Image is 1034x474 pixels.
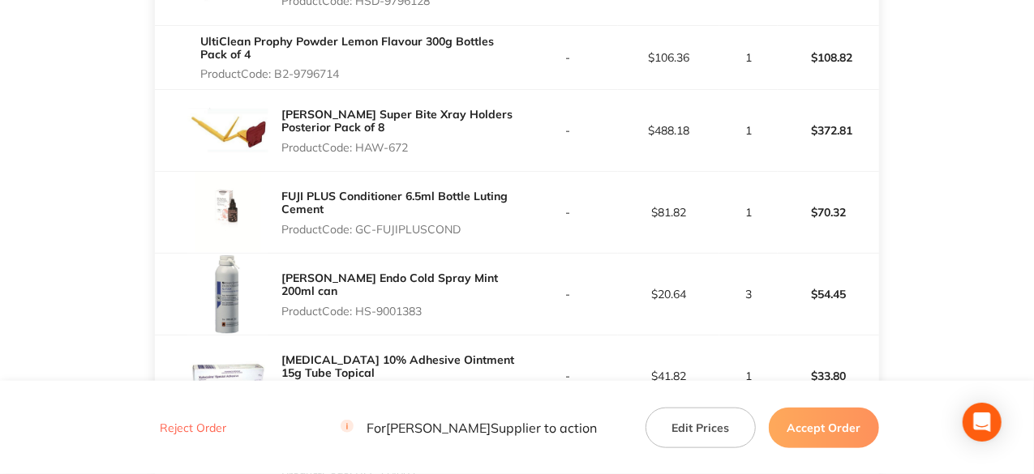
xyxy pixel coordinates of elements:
p: - [518,124,618,137]
p: - [518,369,618,382]
p: 1 [720,206,776,219]
p: $372.81 [779,111,878,150]
p: - [518,51,618,64]
a: [PERSON_NAME] Super Bite Xray Holders Posterior Pack of 8 [281,107,513,135]
p: 1 [720,124,776,137]
p: 1 [720,51,776,64]
p: $41.82 [619,369,719,382]
a: FUJI PLUS Conditioner 6.5ml Bottle Luting Cement [281,189,508,216]
p: $70.32 [779,193,878,232]
p: Product Code: B2-9796714 [200,67,517,80]
p: Product Code: HS-9001383 [281,305,517,318]
p: - [518,288,618,301]
img: eTQwMWtsdA [187,335,268,416]
p: 3 [720,288,776,301]
p: $106.36 [619,51,719,64]
img: MXJyanBoZQ [187,254,268,335]
a: [PERSON_NAME] Endo Cold Spray Mint 200ml can [281,271,498,298]
p: $33.80 [779,357,878,395]
p: 1 [720,369,776,382]
button: Edit Prices [646,407,756,447]
a: [MEDICAL_DATA] 10% Adhesive Ointment 15g Tube Topical [281,352,514,380]
p: - [518,206,618,219]
p: Product Code: HAW-672 [281,141,517,154]
button: Reject Order [155,421,231,435]
img: enV1b2djZQ [187,172,268,253]
p: $108.82 [779,38,878,77]
img: d3JicTdqOQ [187,90,268,171]
button: Accept Order [769,407,879,447]
p: $54.45 [779,275,878,314]
p: $81.82 [619,206,719,219]
p: $488.18 [619,124,719,137]
div: Open Intercom Messenger [963,403,1002,442]
a: UltiClean Prophy Powder Lemon Flavour 300g Bottles Pack of 4 [200,34,494,62]
p: For [PERSON_NAME] Supplier to action [341,420,597,435]
p: Product Code: GC-FUJIPLUSCOND [281,223,517,236]
p: $20.64 [619,288,719,301]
